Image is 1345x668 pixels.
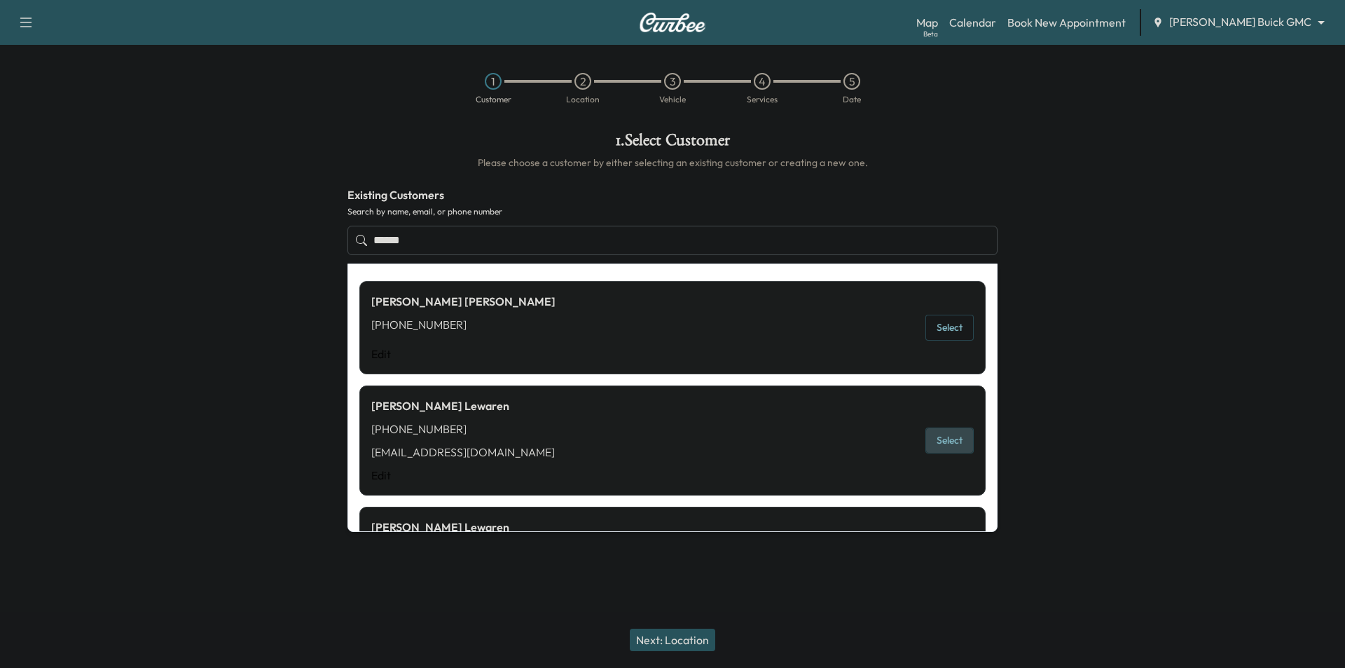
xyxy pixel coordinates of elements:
a: Calendar [949,14,996,31]
a: Edit [371,346,556,362]
a: MapBeta [916,14,938,31]
label: Search by name, email, or phone number [347,206,998,217]
div: 4 [754,73,771,90]
div: 3 [664,73,681,90]
div: [PHONE_NUMBER] [371,316,556,333]
div: [PHONE_NUMBER] [371,421,555,437]
div: Date [843,95,861,104]
div: Location [566,95,600,104]
button: Select [925,428,974,454]
div: 2 [574,73,591,90]
div: 5 [843,73,860,90]
h6: Please choose a customer by either selecting an existing customer or creating a new one. [347,156,998,170]
button: Next: Location [630,629,715,651]
span: [PERSON_NAME] Buick GMC [1169,14,1311,30]
div: [PERSON_NAME] [PERSON_NAME] [371,293,556,310]
button: Select [925,315,974,341]
div: Services [747,95,778,104]
div: Customer [476,95,511,104]
div: [PERSON_NAME] Lewaren [371,519,641,536]
a: Book New Appointment [1007,14,1126,31]
h4: Existing Customers [347,186,998,203]
div: 1 [485,73,502,90]
a: Edit [371,467,555,484]
div: Vehicle [659,95,686,104]
div: [PERSON_NAME] Lewaren [371,397,555,414]
h1: 1 . Select Customer [347,132,998,156]
img: Curbee Logo [639,13,706,32]
div: Beta [923,29,938,39]
div: [EMAIL_ADDRESS][DOMAIN_NAME] [371,444,555,461]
